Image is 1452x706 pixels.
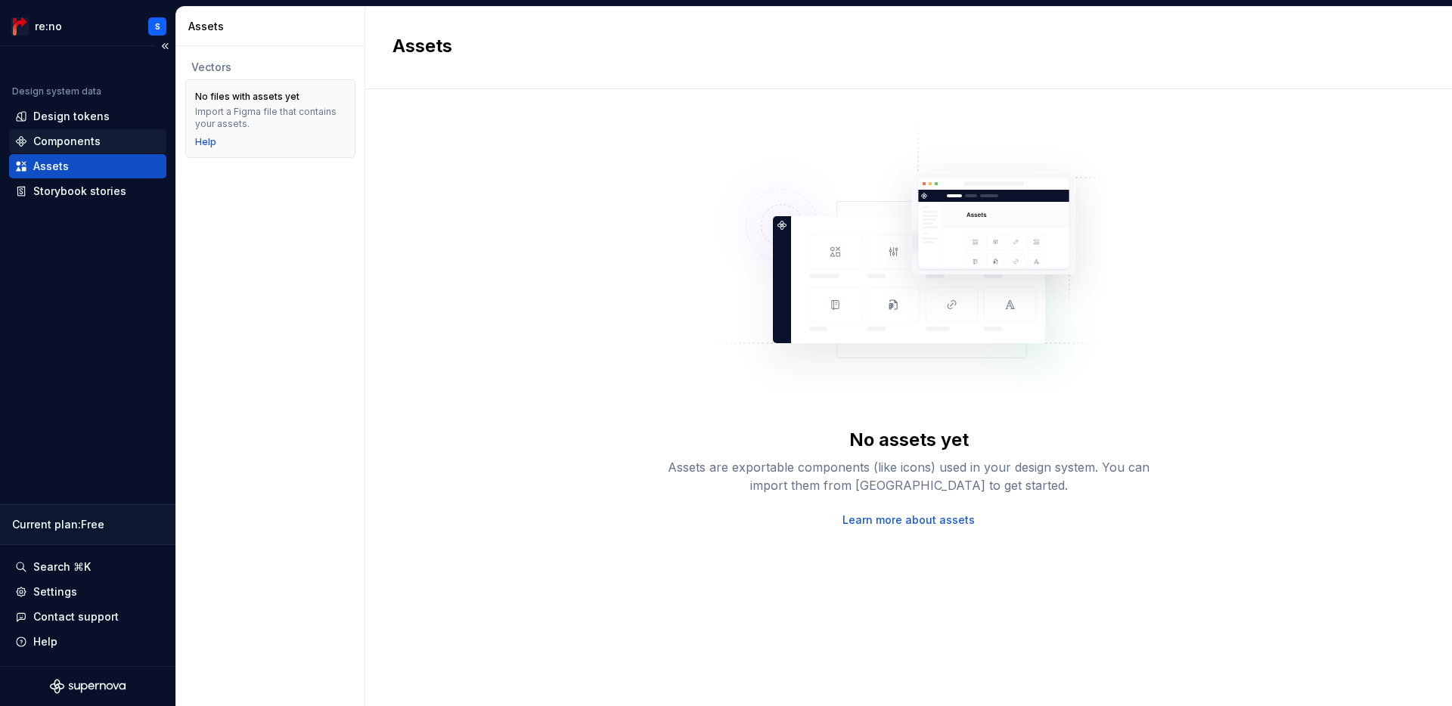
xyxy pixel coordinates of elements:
div: Design tokens [33,109,110,124]
div: Import a Figma file that contains your assets. [195,106,346,130]
a: Learn more about assets [842,512,975,528]
a: Storybook stories [9,179,166,203]
a: Assets [9,154,166,178]
button: Collapse sidebar [154,36,175,57]
div: re:no [35,19,62,34]
button: Search ⌘K [9,555,166,579]
img: 4ec385d3-6378-425b-8b33-6545918efdc5.png [11,17,29,36]
div: No assets yet [849,428,969,452]
h2: Assets [392,34,1407,58]
button: Help [9,630,166,654]
div: Vectors [191,60,349,75]
div: Assets are exportable components (like icons) used in your design system. You can import them fro... [667,458,1151,494]
a: Design tokens [9,104,166,129]
button: re:noS [3,10,172,42]
a: Help [195,136,216,148]
div: Design system data [12,85,101,98]
div: Contact support [33,609,119,624]
button: Contact support [9,605,166,629]
div: S [155,20,160,33]
div: Storybook stories [33,184,126,199]
div: Assets [188,19,358,34]
a: Components [9,129,166,153]
div: Settings [33,584,77,599]
div: Search ⌘K [33,559,91,574]
a: Settings [9,580,166,604]
div: Components [33,134,101,149]
div: Assets [33,159,69,174]
svg: Supernova Logo [50,679,126,694]
div: No files with assets yet [195,91,299,103]
div: Help [33,634,57,649]
div: Current plan : Free [12,517,163,532]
